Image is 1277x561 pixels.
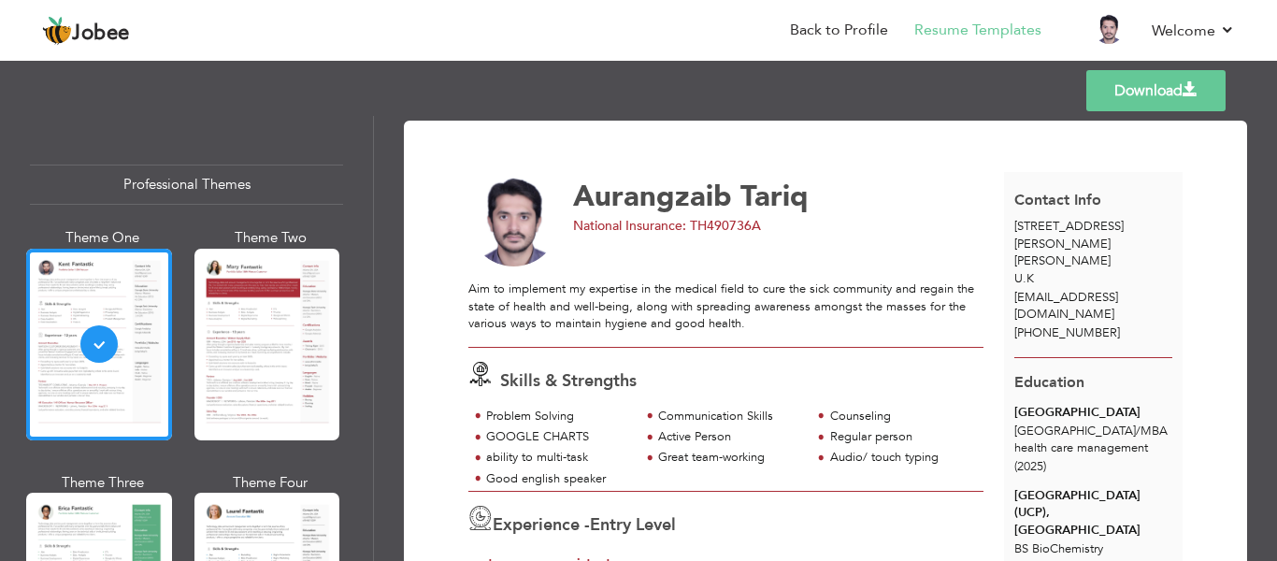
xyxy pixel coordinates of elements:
[1136,423,1141,439] span: /
[830,408,973,425] div: Counseling
[1014,289,1118,324] span: [EMAIL_ADDRESS][DOMAIN_NAME]
[30,473,176,493] div: Theme Three
[1152,20,1235,42] a: Welcome
[1014,540,1103,557] span: BS BioChemistry
[740,177,809,216] span: Tariq
[468,280,983,333] div: Aim to implement my expertise in the medical field to cure the sick community and regain the stat...
[1014,270,1034,287] span: U.K
[198,473,344,493] div: Theme Four
[573,177,732,216] span: Aurangzaib
[1004,218,1183,287] div: [STREET_ADDRESS][PERSON_NAME][PERSON_NAME]
[1014,404,1172,422] div: [GEOGRAPHIC_DATA]
[198,228,344,248] div: Theme Two
[1014,458,1046,475] span: (2025)
[590,513,676,538] label: Entry Level
[658,408,801,425] div: Communication Skills
[658,428,801,446] div: Active Person
[1014,423,1168,457] span: [GEOGRAPHIC_DATA] MBA health care management
[1014,372,1084,393] span: Education
[830,428,973,446] div: Regular person
[1014,190,1101,210] span: Contact Info
[42,16,130,46] a: Jobee
[500,369,637,393] span: Skills & Strengths
[1014,487,1172,539] div: [GEOGRAPHIC_DATA] (UCP), [GEOGRAPHIC_DATA]
[468,176,560,267] img: No image
[1094,14,1124,44] img: Profile Img
[1014,324,1120,341] span: [PHONE_NUMBER]
[573,217,761,235] span: National Insurance: TH490736A
[658,449,801,467] div: Great team-working
[486,408,629,425] div: Problem Solving
[493,513,590,537] span: Experience -
[72,23,130,44] span: Jobee
[486,449,629,467] div: ability to multi-task
[914,20,1041,41] a: Resume Templates
[790,20,888,41] a: Back to Profile
[486,470,629,488] div: Good english speaker
[1086,70,1226,111] a: Download
[830,449,973,467] div: Audio/ touch typing
[42,16,72,46] img: jobee.io
[486,428,629,446] div: GOOGLE CHARTS
[30,165,343,205] div: Professional Themes
[30,228,176,248] div: Theme One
